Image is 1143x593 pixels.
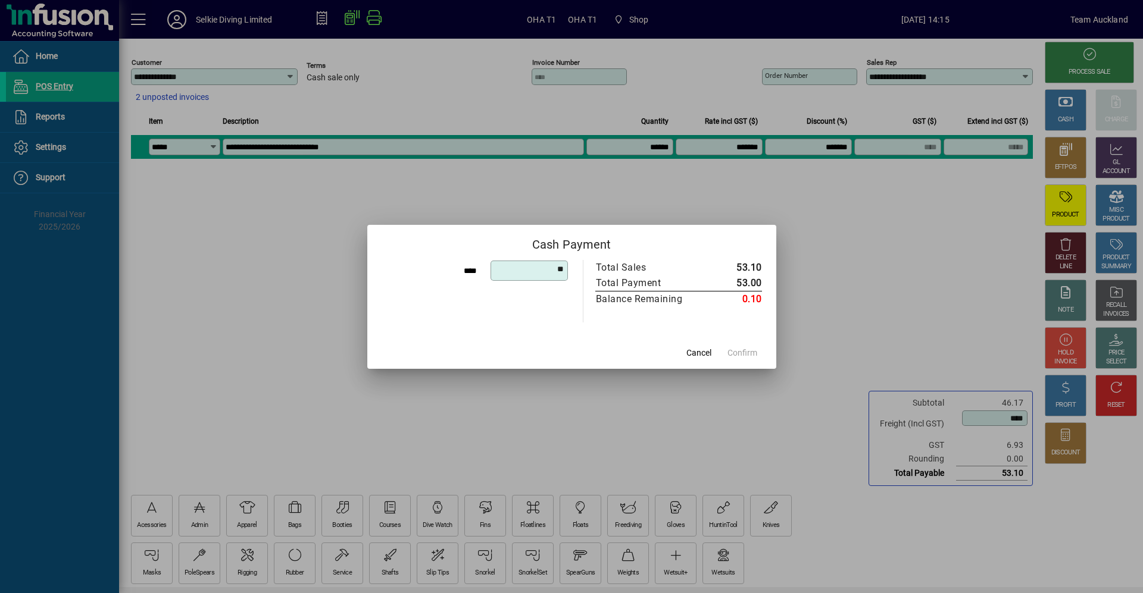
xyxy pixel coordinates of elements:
[708,260,762,275] td: 53.10
[708,291,762,307] td: 0.10
[595,275,708,291] td: Total Payment
[680,343,718,364] button: Cancel
[596,292,696,306] div: Balance Remaining
[595,260,708,275] td: Total Sales
[708,275,762,291] td: 53.00
[367,225,776,259] h2: Cash Payment
[686,347,711,359] span: Cancel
